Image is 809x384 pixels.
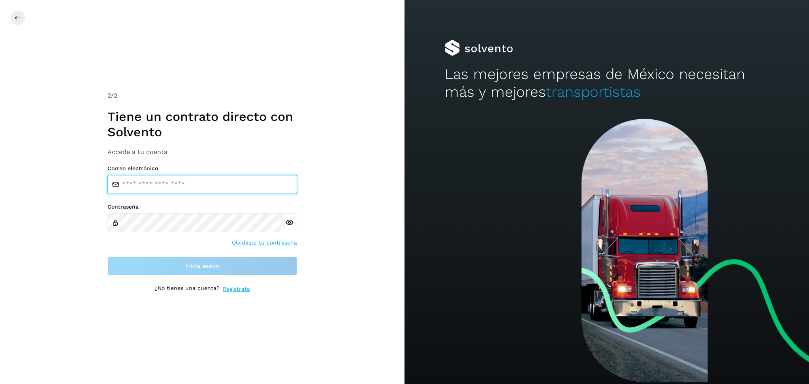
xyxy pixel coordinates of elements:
label: Correo electrónico [107,165,297,172]
p: ¿No tienes una cuenta? [154,285,220,293]
h3: Accede a tu cuenta [107,148,297,156]
h2: Las mejores empresas de México necesitan más y mejores [445,66,768,101]
label: Contraseña [107,203,297,210]
div: /2 [107,91,297,100]
span: transportistas [546,83,641,100]
a: Olvidaste tu contraseña [232,239,297,247]
button: Inicia sesión [107,256,297,275]
span: Inicia sesión [186,263,219,269]
a: Regístrate [223,285,250,293]
h1: Tiene un contrato directo con Solvento [107,109,297,139]
span: 2 [107,92,111,99]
